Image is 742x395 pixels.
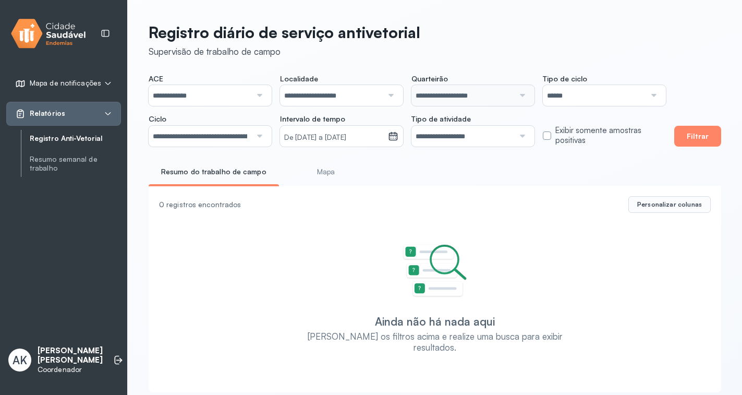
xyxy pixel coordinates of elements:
[30,132,121,145] a: Registro Anti-Vetorial
[555,126,666,146] label: Exibir somente amostras positivas
[543,74,587,83] span: Tipo de ciclo
[403,244,467,298] img: Imagem de Empty State
[674,126,721,147] button: Filtrar
[628,196,711,213] button: Personalizar colunas
[13,353,27,367] span: AK
[149,46,420,57] div: Supervisão de trabalho de campo
[287,163,364,181] a: Mapa
[411,114,471,124] span: Tipo de atividade
[30,134,121,143] a: Registro Anti-Vetorial
[302,331,568,353] div: [PERSON_NAME] os filtros acima e realize uma busca para exibir resultados.
[11,17,86,51] img: logo.svg
[38,365,103,374] p: Coordenador
[38,346,103,366] p: [PERSON_NAME] [PERSON_NAME]
[30,155,121,173] a: Resumo semanal de trabalho
[280,74,318,83] span: Localidade
[159,200,620,209] div: 0 registros encontrados
[149,114,166,124] span: Ciclo
[637,200,702,209] span: Personalizar colunas
[284,133,384,143] small: De [DATE] a [DATE]
[30,153,121,175] a: Resumo semanal de trabalho
[149,74,163,83] span: ACE
[375,315,495,328] div: Ainda não há nada aqui
[30,79,101,88] span: Mapa de notificações
[30,109,65,118] span: Relatórios
[149,163,279,181] a: Resumo do trabalho de campo
[411,74,448,83] span: Quarteirão
[149,23,420,42] p: Registro diário de serviço antivetorial
[280,114,345,124] span: Intervalo de tempo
